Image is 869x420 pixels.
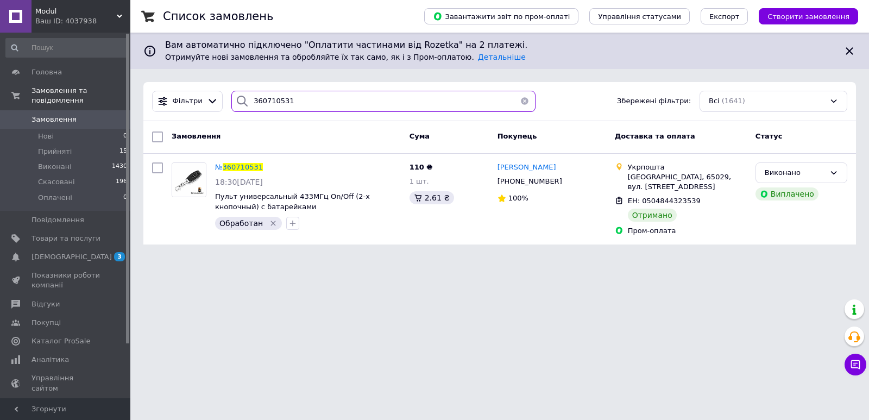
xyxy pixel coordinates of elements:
[615,132,695,140] span: Доставка та оплата
[35,16,130,26] div: Ваш ID: 4037938
[223,163,263,171] span: 360710531
[32,318,61,328] span: Покупці
[269,219,278,228] svg: Видалити мітку
[123,193,127,203] span: 0
[628,226,747,236] div: Пром-оплата
[219,219,263,228] span: Обработан
[32,252,112,262] span: [DEMOGRAPHIC_DATA]
[32,336,90,346] span: Каталог ProSale
[32,215,84,225] span: Повідомлення
[172,132,221,140] span: Замовлення
[498,132,537,140] span: Покупець
[172,163,206,197] img: Фото товару
[173,96,203,106] span: Фільтри
[424,8,578,24] button: Завантажити звіт по пром-оплаті
[123,131,127,141] span: 0
[112,162,127,172] span: 1430
[5,38,128,58] input: Пошук
[498,162,556,173] a: [PERSON_NAME]
[32,86,130,105] span: Замовлення та повідомлення
[845,354,866,375] button: Чат з покупцем
[628,209,677,222] div: Отримано
[116,177,127,187] span: 196
[589,8,690,24] button: Управління статусами
[514,91,536,112] button: Очистить
[32,234,100,243] span: Товари та послуги
[755,187,818,200] div: Виплачено
[32,271,100,290] span: Показники роботи компанії
[722,97,745,105] span: (1641)
[38,147,72,156] span: Прийняті
[38,162,72,172] span: Виконані
[38,177,75,187] span: Скасовані
[709,12,740,21] span: Експорт
[498,177,562,185] span: [PHONE_NUMBER]
[165,39,834,52] span: Вам автоматично підключено "Оплатити частинами від Rozetka" на 2 платежі.
[748,12,858,20] a: Створити замовлення
[498,163,556,171] span: [PERSON_NAME]
[163,10,273,23] h1: Список замовлень
[767,12,849,21] span: Створити замовлення
[701,8,748,24] button: Експорт
[119,147,127,156] span: 15
[628,197,701,205] span: ЕН: 0504844323539
[598,12,681,21] span: Управління статусами
[410,191,454,204] div: 2.61 ₴
[165,53,526,61] span: Отримуйте нові замовлення та обробляйте їх так само, як і з Пром-оплатою.
[215,192,370,211] a: Пульт универсальный 433МГц On/Off (2-х кнопочный) с батарейками
[231,91,536,112] input: Пошук за номером замовлення, ПІБ покупця, номером телефону, Email, номером накладної
[35,7,117,16] span: Modul
[32,373,100,393] span: Управління сайтом
[628,172,747,192] div: [GEOGRAPHIC_DATA], 65029, вул. [STREET_ADDRESS]
[114,252,125,261] span: 3
[755,132,783,140] span: Статус
[38,131,54,141] span: Нові
[32,115,77,124] span: Замовлення
[32,299,60,309] span: Відгуки
[433,11,570,21] span: Завантажити звіт по пром-оплаті
[32,67,62,77] span: Головна
[215,178,263,186] span: 18:30[DATE]
[215,163,223,171] span: №
[478,53,526,61] a: Детальніше
[172,162,206,197] a: Фото товару
[410,163,433,171] span: 110 ₴
[759,8,858,24] button: Створити замовлення
[508,194,528,202] span: 100%
[765,167,825,179] div: Виконано
[38,193,72,203] span: Оплачені
[617,96,691,106] span: Збережені фільтри:
[32,355,69,365] span: Аналітика
[709,96,720,106] span: Всі
[410,177,429,185] span: 1 шт.
[628,162,747,172] div: Укрпошта
[410,132,430,140] span: Cума
[215,163,263,171] a: №360710531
